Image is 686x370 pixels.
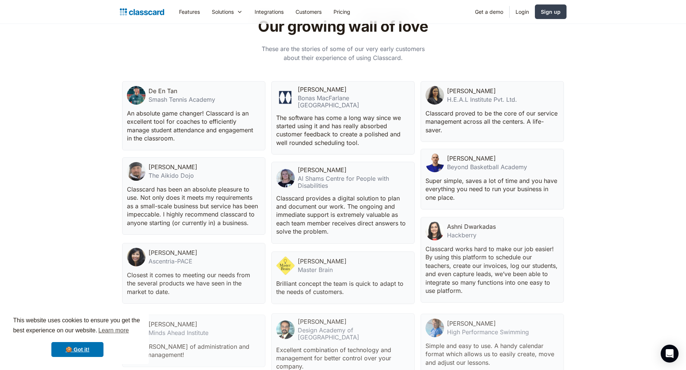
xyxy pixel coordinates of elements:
[149,164,197,171] div: [PERSON_NAME]
[51,342,103,357] a: dismiss cookie message
[259,44,427,62] p: These are the stories of some of our very early customers about their experience of using Classcard.
[127,185,259,227] p: Classcard has been an absolute pleasure to use. Not only does it meets my requirements as a small...
[328,3,356,20] a: Pricing
[298,95,410,109] div: Bonas MacFarlane [GEOGRAPHIC_DATA]
[290,3,328,20] a: Customers
[120,7,164,17] a: home
[127,271,259,296] p: Closest it comes to meeting our needs from the several products we have seen in the market to date.
[212,8,234,16] div: Solutions
[6,309,149,364] div: cookieconsent
[447,232,496,239] div: Hackberry
[97,325,130,336] a: learn more about cookies
[510,3,535,20] a: Login
[149,172,197,179] div: The Aikido Dojo
[298,318,347,325] div: [PERSON_NAME]
[149,329,208,336] div: Minds Ahead Institute
[149,258,197,265] div: Ascentria-PACE
[173,3,206,20] a: Features
[425,109,558,134] p: Classcard proved to be the core of our service management across all the centers. A life-saver.
[298,258,347,265] div: [PERSON_NAME]
[298,86,347,93] div: [PERSON_NAME]
[541,8,561,16] div: Sign up
[469,3,509,20] a: Get a demo
[249,3,290,20] a: Integrations
[149,96,215,103] div: Smash Tennis Academy
[425,342,558,367] p: Simple and easy to use. A handy calendar format which allows us to easily create, move and adjust...
[298,167,347,174] div: [PERSON_NAME]
[149,321,197,328] div: [PERSON_NAME]
[425,245,558,295] p: Classcard works hard to make our job easier! By using this platform to schedule our teachers, cre...
[276,114,408,147] p: The software has come a long way since we started using it and has really absorbed customer feedb...
[149,88,177,95] div: De En Tan
[447,155,496,162] div: [PERSON_NAME]
[535,4,567,19] a: Sign up
[149,249,197,256] div: [PERSON_NAME]
[127,109,259,143] p: An absolute game changer! Classcard is an excellent tool for coaches to efficiently manage studen...
[447,164,527,171] div: Beyond Basketball Academy
[447,88,496,95] div: [PERSON_NAME]
[276,279,408,296] p: Brilliant concept the team is quick to adapt to the needs of customers.
[298,175,410,189] div: Al Shams Centre for People with Disabilities
[447,320,496,327] div: [PERSON_NAME]
[276,194,408,235] p: Classcard provides a digital solution to plan and document our work. The ongoing and immediate su...
[447,96,517,103] div: H.E.A.L Institute Pvt. Ltd.
[298,266,347,273] div: Master Brain
[225,18,461,35] h2: Our growing wall of love
[661,345,679,363] div: Open Intercom Messenger
[425,177,558,202] p: Super simple, saves a lot of time and you have everything you need to run your business in one pl...
[447,329,529,336] div: High Performance Swimming
[298,327,410,341] div: Design Academy of [GEOGRAPHIC_DATA]
[13,316,142,336] span: This website uses cookies to ensure you get the best experience on our website.
[447,223,496,230] div: Ashni Dwarkadas
[206,3,249,20] div: Solutions
[127,342,259,359] p: The [PERSON_NAME] of administration and centre management!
